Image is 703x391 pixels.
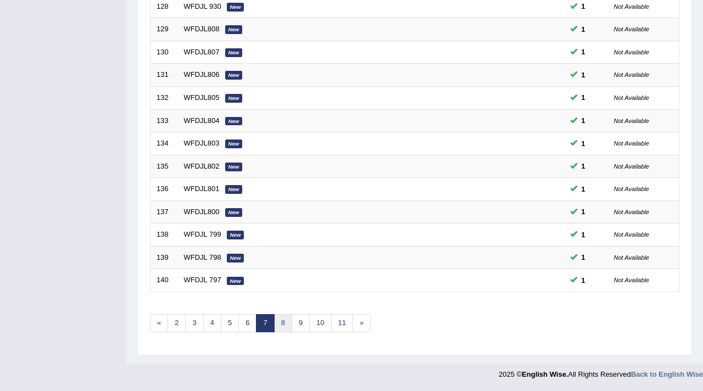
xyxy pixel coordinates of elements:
td: 138 [150,224,178,247]
small: Not Available [614,163,649,170]
a: WFDJL 799 [184,230,221,238]
small: Not Available [614,186,649,192]
a: 4 [203,314,221,332]
a: WFDJL806 [184,70,220,79]
a: WFDJL 797 [184,276,221,284]
td: 136 [150,178,178,201]
a: WFDJL800 [184,208,220,216]
small: Not Available [614,277,649,283]
small: Not Available [614,140,649,147]
small: Not Available [614,231,649,238]
span: You can still take this question [577,115,590,126]
td: 139 [150,246,178,269]
td: 129 [150,18,178,41]
small: Not Available [614,26,649,32]
em: New [227,254,244,262]
a: WFDJL 798 [184,253,221,261]
td: 140 [150,269,178,292]
small: Not Available [614,209,649,215]
td: 131 [150,64,178,87]
a: WFDJL802 [184,162,220,170]
em: New [225,94,243,103]
a: 3 [185,314,203,332]
small: Not Available [614,254,649,261]
a: WFDJL808 [184,25,220,33]
small: Not Available [614,49,649,55]
a: » [353,314,371,332]
a: WFDJL804 [184,116,220,125]
a: 11 [331,314,353,332]
span: You can still take this question [577,138,590,149]
a: WFDJL805 [184,93,220,102]
span: You can still take this question [577,275,590,286]
small: Not Available [614,94,649,101]
em: New [225,117,243,126]
span: You can still take this question [577,206,590,217]
small: Not Available [614,71,649,78]
em: New [227,277,244,286]
span: You can still take this question [577,24,590,35]
span: You can still take this question [577,229,590,241]
div: 2025 © All Rights Reserved [499,364,703,379]
a: 9 [292,314,310,332]
em: New [225,185,243,194]
span: You can still take this question [577,92,590,103]
a: WFDJL 930 [184,2,221,10]
span: You can still take this question [577,46,590,58]
em: New [225,163,243,171]
span: You can still take this question [577,252,590,263]
a: WFDJL801 [184,185,220,193]
span: You can still take this question [577,69,590,81]
td: 132 [150,86,178,109]
span: You can still take this question [577,183,590,195]
td: 135 [150,155,178,178]
em: New [225,25,243,34]
span: You can still take this question [577,160,590,172]
strong: English Wise. [522,370,568,378]
a: 10 [309,314,331,332]
a: WFDJL803 [184,139,220,147]
td: 130 [150,41,178,64]
em: New [227,231,244,239]
a: Back to English Wise [631,370,703,378]
a: WFDJL807 [184,48,220,56]
a: 8 [274,314,292,332]
small: Not Available [614,3,649,10]
td: 134 [150,132,178,155]
span: You can still take this question [577,1,590,12]
a: 2 [168,314,186,332]
td: 133 [150,109,178,132]
em: New [227,3,244,12]
em: New [225,208,243,217]
small: Not Available [614,118,649,124]
td: 137 [150,200,178,224]
em: New [225,139,243,148]
a: « [150,314,168,332]
em: New [225,71,243,80]
a: 7 [256,314,274,332]
a: 5 [221,314,239,332]
a: 6 [238,314,256,332]
em: New [225,48,243,57]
